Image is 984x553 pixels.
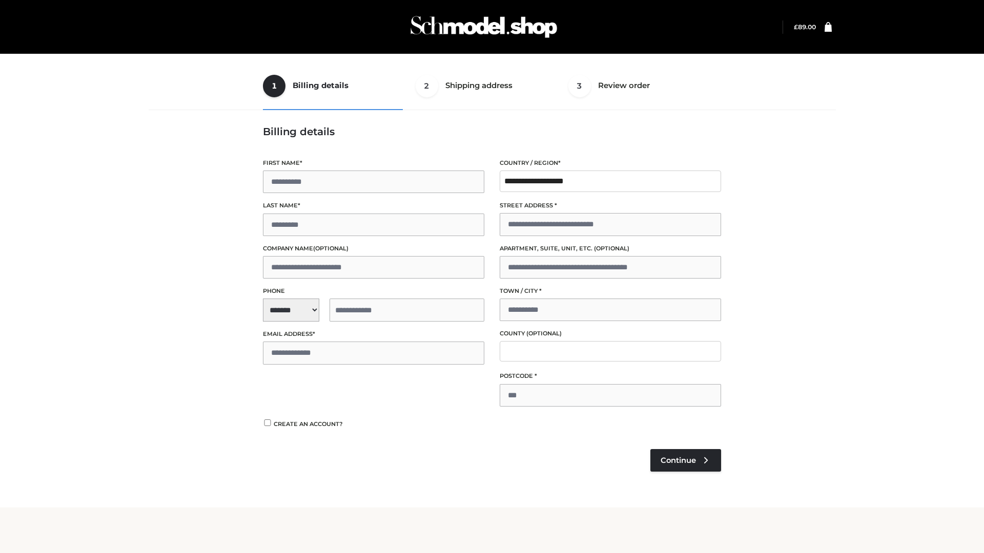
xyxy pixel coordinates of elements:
[263,286,484,296] label: Phone
[263,125,721,138] h3: Billing details
[500,371,721,381] label: Postcode
[794,23,816,31] bdi: 89.00
[263,329,484,339] label: Email address
[407,7,561,47] img: Schmodel Admin 964
[500,201,721,210] label: Street address
[263,158,484,168] label: First name
[263,201,484,210] label: Last name
[500,286,721,296] label: Town / City
[500,158,721,168] label: Country / Region
[500,329,721,338] label: County
[661,456,696,465] span: Continue
[794,23,816,31] a: £89.00
[650,449,721,472] a: Continue
[263,419,272,426] input: Create an account?
[794,23,798,31] span: £
[500,244,721,253] label: Apartment, suite, unit, etc.
[313,245,348,252] span: (optional)
[526,330,562,337] span: (optional)
[274,420,343,428] span: Create an account?
[263,244,484,253] label: Company name
[594,245,629,252] span: (optional)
